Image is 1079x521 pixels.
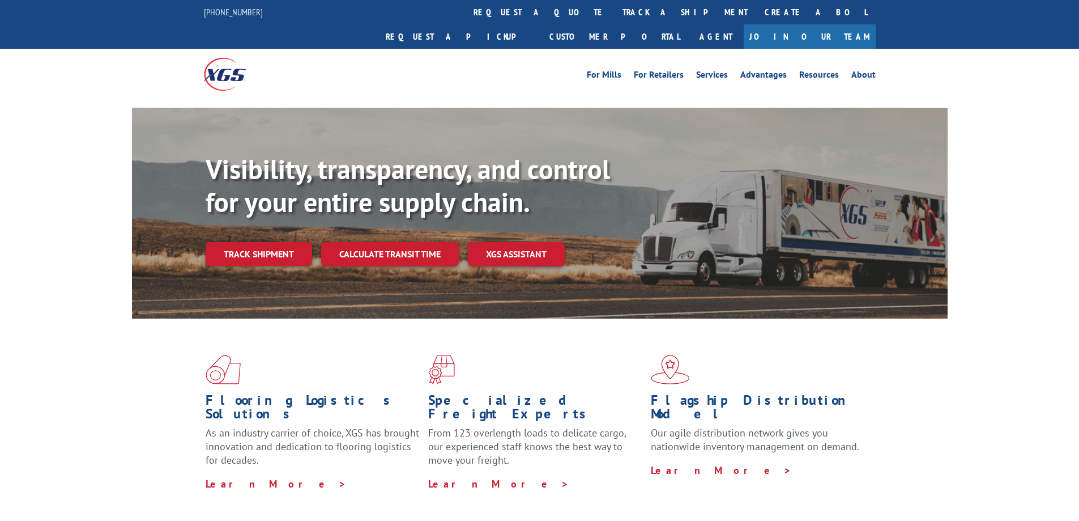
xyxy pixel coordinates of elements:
a: [PHONE_NUMBER] [204,6,263,18]
h1: Flagship Distribution Model [651,393,865,426]
a: Calculate transit time [321,242,459,266]
img: xgs-icon-total-supply-chain-intelligence-red [206,355,241,384]
a: Request a pickup [377,24,541,49]
a: Resources [799,70,839,83]
a: Learn More > [428,477,569,490]
b: Visibility, transparency, and control for your entire supply chain. [206,151,610,219]
a: Join Our Team [744,24,876,49]
a: Learn More > [206,477,347,490]
span: As an industry carrier of choice, XGS has brought innovation and dedication to flooring logistics... [206,426,419,467]
img: xgs-icon-focused-on-flooring-red [428,355,455,384]
h1: Flooring Logistics Solutions [206,393,420,426]
img: xgs-icon-flagship-distribution-model-red [651,355,690,384]
a: About [851,70,876,83]
span: Our agile distribution network gives you nationwide inventory management on demand. [651,426,859,453]
a: Services [696,70,728,83]
a: For Mills [587,70,621,83]
a: Track shipment [206,242,312,266]
a: Advantages [740,70,787,83]
h1: Specialized Freight Experts [428,393,642,426]
a: Agent [688,24,744,49]
p: From 123 overlength loads to delicate cargo, our experienced staff knows the best way to move you... [428,426,642,477]
a: For Retailers [634,70,684,83]
a: Learn More > [651,464,792,477]
a: XGS ASSISTANT [468,242,565,266]
a: Customer Portal [541,24,688,49]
